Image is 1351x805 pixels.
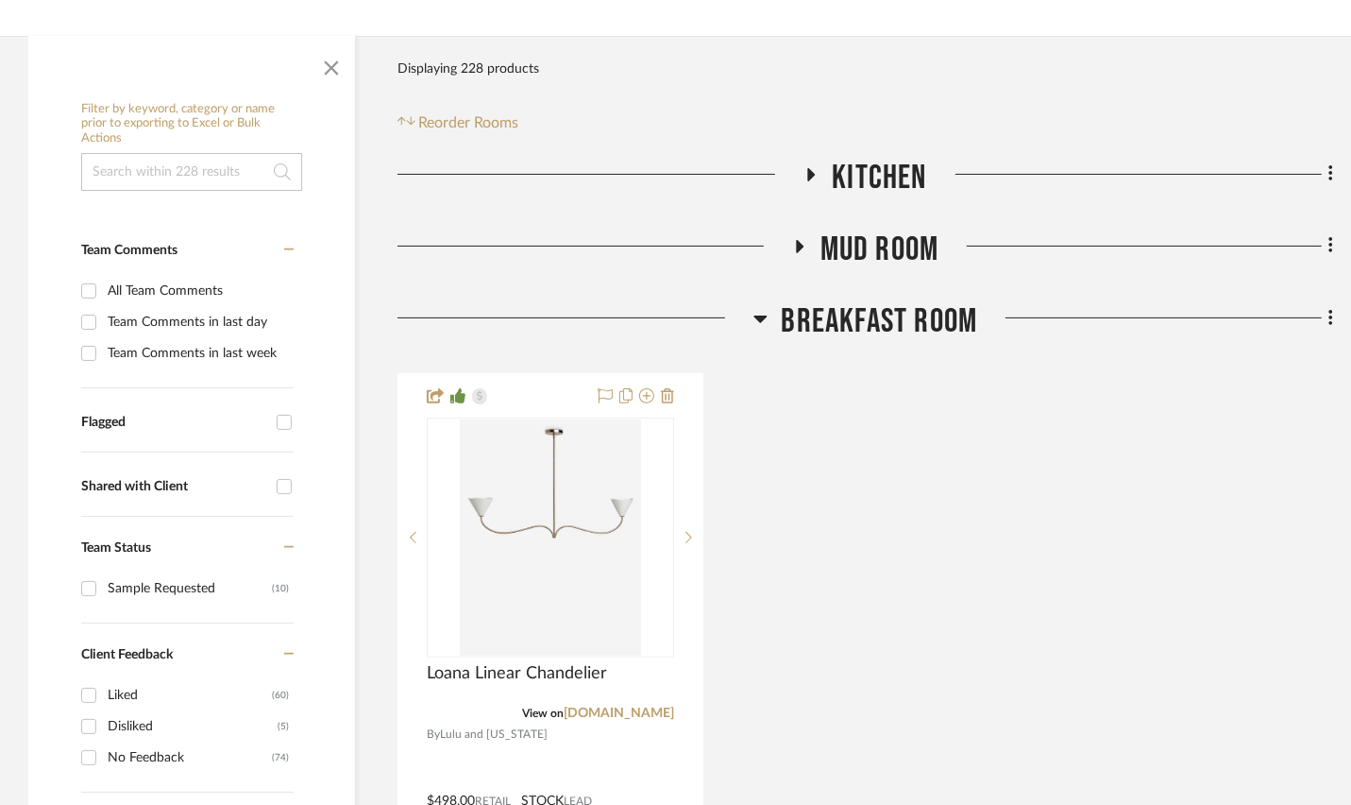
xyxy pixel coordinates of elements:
[460,420,641,656] img: Loana Linear Chandelier
[108,574,272,604] div: Sample Requested
[272,574,289,604] div: (10)
[564,707,674,720] a: [DOMAIN_NAME]
[108,711,278,742] div: Disliked
[427,663,607,684] span: Loana Linear Chandelier
[419,111,519,134] span: Reorder Rooms
[108,276,289,306] div: All Team Comments
[81,479,267,495] div: Shared with Client
[81,541,151,555] span: Team Status
[81,153,302,191] input: Search within 228 results
[427,726,440,744] span: By
[108,307,289,337] div: Team Comments in last day
[440,726,548,744] span: Lulu and [US_STATE]
[397,50,539,88] div: Displaying 228 products
[522,708,564,719] span: View on
[278,711,289,742] div: (5)
[272,743,289,773] div: (74)
[272,680,289,711] div: (60)
[81,415,267,431] div: Flagged
[81,102,302,146] h6: Filter by keyword, category or name prior to exporting to Excel or Bulk Actions
[108,743,272,773] div: No Feedback
[81,648,173,661] span: Client Feedback
[81,244,177,257] span: Team Comments
[397,111,519,134] button: Reorder Rooms
[832,158,926,198] span: Kitchen
[312,45,350,83] button: Close
[108,338,289,368] div: Team Comments in last week
[108,680,272,711] div: Liked
[782,301,978,342] span: Breakfast Room
[820,230,939,270] span: Mud Room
